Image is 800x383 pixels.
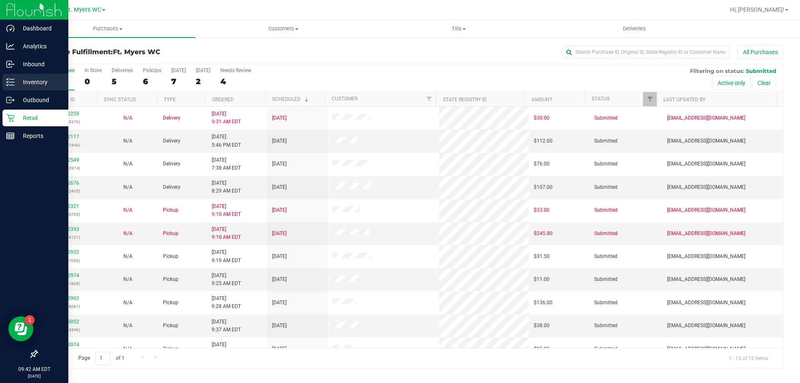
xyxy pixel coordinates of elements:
[371,20,546,38] a: Tills
[547,20,722,38] a: Deliveries
[752,76,776,90] button: Clear
[123,299,132,307] button: N/A
[722,352,775,364] span: 1 - 12 of 12 items
[163,206,178,214] span: Pickup
[534,206,550,214] span: $33.00
[667,345,745,353] span: [EMAIL_ADDRESS][DOMAIN_NAME]
[212,97,234,103] a: Ordered
[594,299,617,307] span: Submitted
[212,179,241,195] span: [DATE] 8:29 AM EDT
[163,322,178,330] span: Pickup
[643,92,657,106] a: Filter
[443,97,487,103] a: State Registry ID
[123,138,132,144] span: Not Applicable
[56,249,79,255] a: 12022932
[594,230,617,238] span: Submitted
[6,78,15,86] inline-svg: Inventory
[212,341,241,357] span: [DATE] 9:40 AM EDT
[104,97,136,103] a: Sync Status
[667,299,745,307] span: [EMAIL_ADDRESS][DOMAIN_NAME]
[422,92,436,106] a: Filter
[594,183,617,191] span: Submitted
[163,114,180,122] span: Delivery
[56,273,79,278] a: 12022974
[612,25,657,33] span: Deliveries
[212,225,241,241] span: [DATE] 9:10 AM EDT
[171,68,186,73] div: [DATE]
[212,133,241,149] span: [DATE] 5:46 PM EDT
[6,96,15,104] inline-svg: Outbound
[6,24,15,33] inline-svg: Dashboard
[163,275,178,283] span: Pickup
[212,248,241,264] span: [DATE] 9:19 AM EDT
[371,25,546,33] span: Tills
[272,183,287,191] span: [DATE]
[594,275,617,283] span: Submitted
[123,160,132,168] button: N/A
[123,300,132,305] span: Not Applicable
[532,97,552,103] a: Amount
[15,95,65,105] p: Outbound
[171,77,186,86] div: 7
[730,6,784,13] span: Hi, [PERSON_NAME]!
[123,276,132,282] span: Not Applicable
[212,203,241,218] span: [DATE] 9:10 AM EDT
[594,206,617,214] span: Submitted
[95,352,110,365] input: 1
[562,46,729,58] input: Search Purchase ID, Original ID, State Registry ID or Customer Name...
[667,253,745,260] span: [EMAIL_ADDRESS][DOMAIN_NAME]
[15,59,65,69] p: Inbound
[667,114,745,122] span: [EMAIL_ADDRESS][DOMAIN_NAME]
[592,96,610,102] a: Status
[534,275,550,283] span: $11.00
[272,160,287,168] span: [DATE]
[163,299,178,307] span: Pickup
[123,184,132,190] span: Not Applicable
[4,365,65,373] p: 09:42 AM EDT
[272,275,287,283] span: [DATE]
[15,23,65,33] p: Dashboard
[71,352,131,365] span: Page of 1
[163,183,180,191] span: Delivery
[220,68,251,73] div: Needs Review
[25,315,35,325] iframe: Resource center unread badge
[163,230,178,238] span: Pickup
[112,77,133,86] div: 5
[85,77,102,86] div: 0
[123,206,132,214] button: N/A
[196,25,370,33] span: Customers
[123,275,132,283] button: N/A
[56,295,79,301] a: 12022992
[37,48,285,56] h3: Purchase Fulfillment:
[667,275,745,283] span: [EMAIL_ADDRESS][DOMAIN_NAME]
[534,137,552,145] span: $112.00
[667,322,745,330] span: [EMAIL_ADDRESS][DOMAIN_NAME]
[123,253,132,260] button: N/A
[20,20,195,38] a: Purchases
[163,137,180,145] span: Delivery
[272,253,287,260] span: [DATE]
[746,68,776,74] span: Submitted
[594,160,617,168] span: Submitted
[212,156,241,172] span: [DATE] 7:38 AM EDT
[123,207,132,213] span: Not Applicable
[212,295,241,310] span: [DATE] 9:28 AM EDT
[123,161,132,167] span: Not Applicable
[8,316,33,341] iframe: Resource center
[534,114,550,122] span: $30.00
[123,183,132,191] button: N/A
[15,77,65,87] p: Inventory
[123,253,132,259] span: Not Applicable
[15,113,65,123] p: Retail
[667,137,745,145] span: [EMAIL_ADDRESS][DOMAIN_NAME]
[534,322,550,330] span: $38.00
[123,323,132,328] span: Not Applicable
[123,230,132,238] button: N/A
[534,183,552,191] span: $107.00
[667,206,745,214] span: [EMAIL_ADDRESS][DOMAIN_NAME]
[534,160,550,168] span: $76.00
[15,131,65,141] p: Reports
[113,48,160,56] span: Ft. Myers WC
[15,41,65,51] p: Analytics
